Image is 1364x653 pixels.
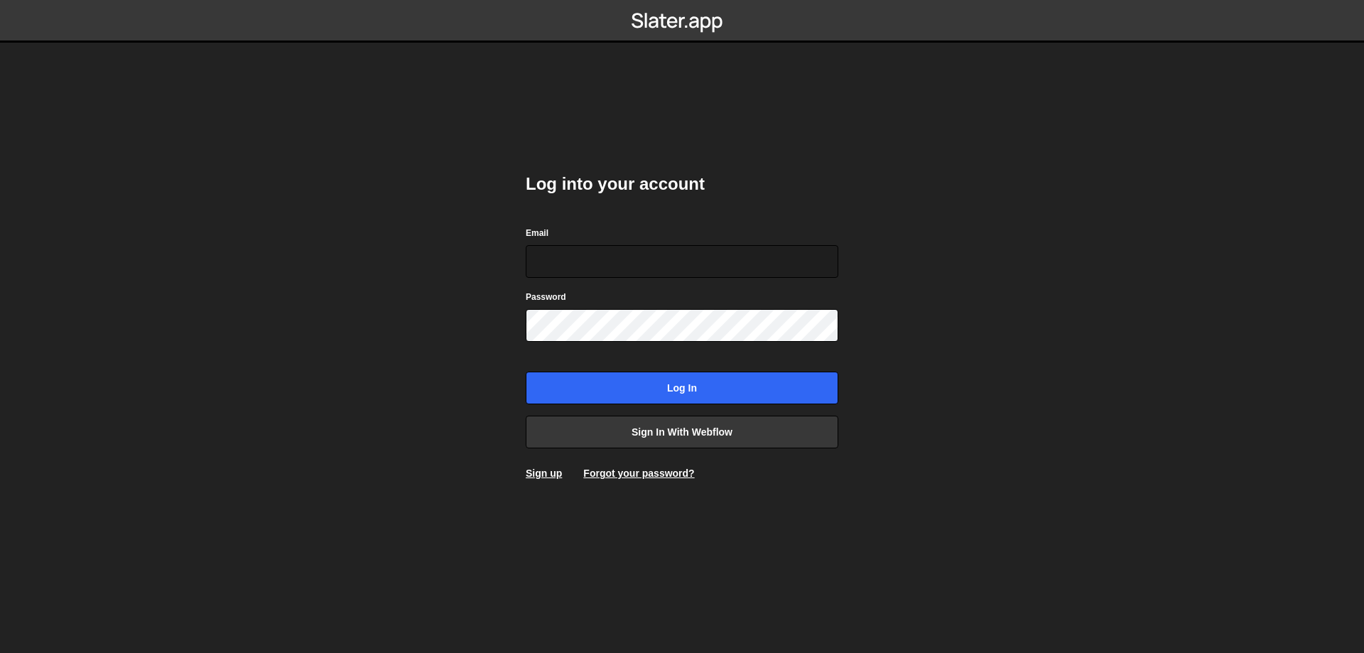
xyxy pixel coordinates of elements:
h2: Log into your account [526,173,838,195]
a: Forgot your password? [583,468,694,479]
a: Sign up [526,468,562,479]
label: Password [526,290,566,304]
a: Sign in with Webflow [526,416,838,448]
label: Email [526,226,548,240]
input: Log in [526,372,838,404]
